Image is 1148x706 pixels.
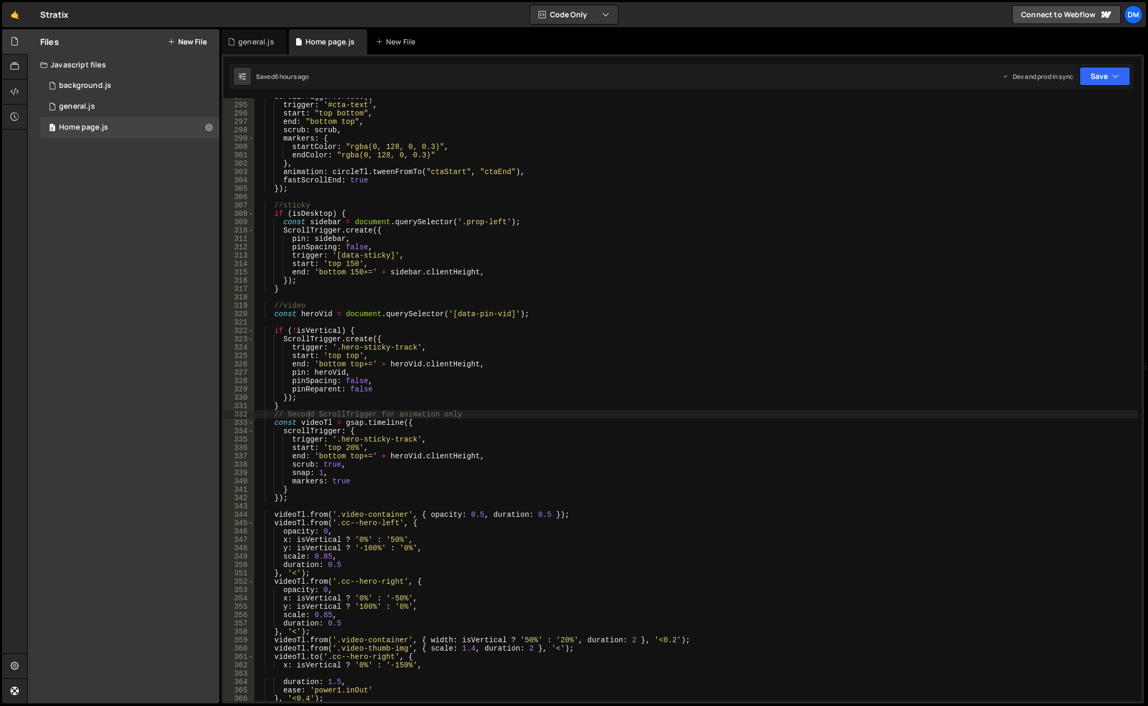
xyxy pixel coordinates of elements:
[168,38,207,46] button: New File
[224,410,254,419] div: 332
[40,96,219,117] div: 16575/45802.js
[224,460,254,469] div: 338
[224,527,254,536] div: 346
[224,293,254,302] div: 318
[530,5,618,24] button: Code Only
[224,494,254,502] div: 342
[1002,72,1073,81] div: Dev and prod in sync
[224,511,254,519] div: 344
[224,151,254,159] div: 301
[224,218,254,226] div: 309
[224,519,254,527] div: 345
[224,235,254,243] div: 311
[59,123,108,132] div: Home page.js
[224,243,254,251] div: 312
[224,143,254,151] div: 300
[224,310,254,318] div: 320
[224,435,254,444] div: 335
[224,393,254,402] div: 330
[224,628,254,636] div: 358
[224,302,254,310] div: 319
[224,603,254,611] div: 355
[224,318,254,327] div: 321
[1124,5,1143,24] a: Dm
[224,611,254,619] div: 356
[224,644,254,653] div: 360
[224,193,254,201] div: 306
[224,427,254,435] div: 334
[224,327,254,335] div: 322
[1080,67,1130,86] button: Save
[224,544,254,552] div: 348
[224,377,254,385] div: 328
[224,661,254,669] div: 362
[224,653,254,661] div: 361
[224,335,254,343] div: 323
[224,118,254,126] div: 297
[224,695,254,703] div: 366
[49,124,55,133] span: 0
[224,184,254,193] div: 305
[224,577,254,586] div: 352
[224,586,254,594] div: 353
[224,686,254,695] div: 365
[224,619,254,628] div: 357
[59,102,95,111] div: general.js
[224,385,254,393] div: 329
[224,126,254,134] div: 298
[40,117,219,138] div: 16575/45977.js
[224,368,254,377] div: 327
[224,469,254,477] div: 339
[224,536,254,544] div: 347
[238,37,274,47] div: general.js
[40,36,59,48] h2: Files
[224,352,254,360] div: 325
[224,502,254,511] div: 343
[224,569,254,577] div: 351
[224,636,254,644] div: 359
[224,343,254,352] div: 324
[40,75,219,96] div: 16575/45066.js
[376,37,419,47] div: New File
[40,8,68,21] div: Stratix
[275,72,309,81] div: 6 hours ago
[1012,5,1121,24] a: Connect to Webflow
[224,669,254,678] div: 363
[224,444,254,452] div: 336
[224,101,254,109] div: 295
[306,37,355,47] div: Home page.js
[224,251,254,260] div: 313
[224,210,254,218] div: 308
[224,276,254,285] div: 316
[28,54,219,75] div: Javascript files
[224,552,254,561] div: 349
[224,176,254,184] div: 304
[224,360,254,368] div: 326
[224,477,254,485] div: 340
[224,109,254,118] div: 296
[224,159,254,168] div: 302
[224,226,254,235] div: 310
[256,72,309,81] div: Saved
[224,561,254,569] div: 350
[224,485,254,494] div: 341
[224,285,254,293] div: 317
[224,402,254,410] div: 331
[224,268,254,276] div: 315
[59,81,111,90] div: background.js
[224,678,254,686] div: 364
[224,201,254,210] div: 307
[224,134,254,143] div: 299
[224,168,254,176] div: 303
[2,2,28,27] a: 🤙
[224,594,254,603] div: 354
[224,419,254,427] div: 333
[224,452,254,460] div: 337
[224,260,254,268] div: 314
